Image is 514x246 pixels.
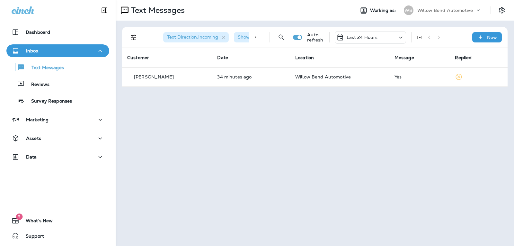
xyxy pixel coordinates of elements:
[217,74,285,79] p: Sep 18, 2025 12:49 PM
[307,32,324,42] p: Auto refresh
[26,136,41,141] p: Assets
[487,35,497,40] p: New
[127,31,140,44] button: Filters
[275,31,288,44] button: Search Messages
[394,55,414,60] span: Message
[394,74,445,79] div: Yes
[217,55,228,60] span: Date
[404,5,413,15] div: WB
[19,218,53,226] span: What's New
[295,74,351,80] span: Willow Bend Automotive
[295,55,314,60] span: Location
[6,26,109,39] button: Dashboard
[6,77,109,91] button: Reviews
[455,55,472,60] span: Replied
[127,55,149,60] span: Customer
[6,60,109,74] button: Text Messages
[238,34,315,40] span: Show Start/Stop/Unsubscribe : true
[25,65,64,71] p: Text Messages
[370,8,397,13] span: Working as:
[163,32,229,42] div: Text Direction:Incoming
[26,48,38,53] p: Inbox
[6,94,109,107] button: Survey Responses
[417,35,423,40] div: 1 - 1
[16,214,22,220] span: 9
[26,117,49,122] p: Marketing
[134,74,174,79] p: [PERSON_NAME]
[417,8,473,13] p: Willow Bend Automotive
[347,35,378,40] p: Last 24 Hours
[6,214,109,227] button: 9What's New
[234,32,326,42] div: Show Start/Stop/Unsubscribe:true
[25,82,49,88] p: Reviews
[496,5,508,16] button: Settings
[26,154,37,159] p: Data
[6,230,109,242] button: Support
[128,5,185,15] p: Text Messages
[19,233,44,241] span: Support
[6,150,109,163] button: Data
[26,30,50,35] p: Dashboard
[167,34,218,40] span: Text Direction : Incoming
[6,132,109,145] button: Assets
[95,4,113,17] button: Collapse Sidebar
[25,98,72,105] p: Survey Responses
[6,44,109,57] button: Inbox
[6,113,109,126] button: Marketing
